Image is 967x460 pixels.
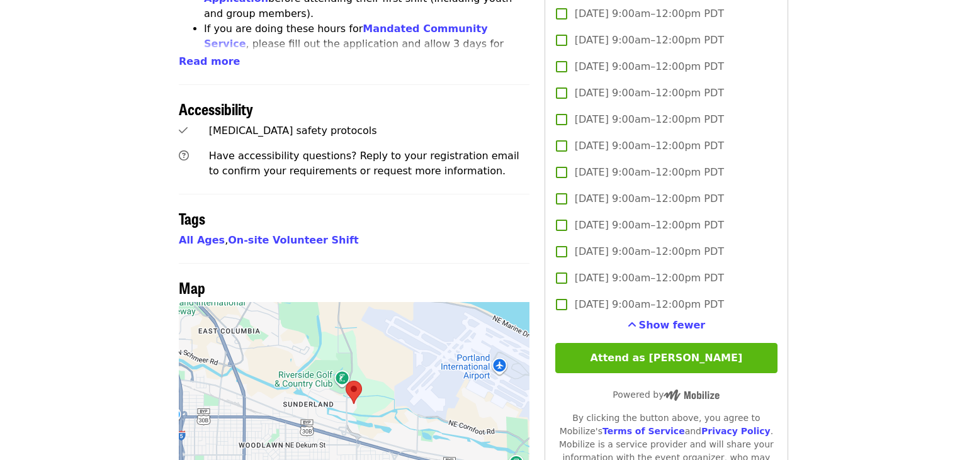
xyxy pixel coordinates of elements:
span: Have accessibility questions? Reply to your registration email to confirm your requirements or re... [209,150,519,177]
span: Accessibility [179,98,253,120]
span: [DATE] 9:00am–12:00pm PDT [575,244,724,259]
span: Show fewer [639,319,706,331]
span: Map [179,276,205,298]
span: Powered by [613,390,720,400]
span: [DATE] 9:00am–12:00pm PDT [575,59,724,74]
i: question-circle icon [179,150,189,162]
span: [DATE] 9:00am–12:00pm PDT [575,6,724,21]
button: Read more [179,54,240,69]
span: Tags [179,207,205,229]
a: Terms of Service [602,426,685,436]
span: [DATE] 9:00am–12:00pm PDT [575,271,724,286]
span: [DATE] 9:00am–12:00pm PDT [575,112,724,127]
span: [DATE] 9:00am–12:00pm PDT [575,86,724,101]
i: check icon [179,125,188,137]
span: [DATE] 9:00am–12:00pm PDT [575,191,724,206]
a: Mandated Community Service [204,23,488,50]
a: On-site Volunteer Shift [228,234,358,246]
li: If you are doing these hours for , please fill out the application and allow 3 days for approval.... [204,21,529,82]
div: [MEDICAL_DATA] safety protocols [209,123,529,138]
span: [DATE] 9:00am–12:00pm PDT [575,33,724,48]
span: [DATE] 9:00am–12:00pm PDT [575,218,724,233]
a: Privacy Policy [701,426,771,436]
span: , [179,234,228,246]
span: [DATE] 9:00am–12:00pm PDT [575,165,724,180]
span: [DATE] 9:00am–12:00pm PDT [575,297,724,312]
a: All Ages [179,234,225,246]
button: See more timeslots [628,318,706,333]
span: Read more [179,55,240,67]
span: [DATE] 9:00am–12:00pm PDT [575,138,724,154]
img: Powered by Mobilize [664,390,720,401]
button: Attend as [PERSON_NAME] [555,343,778,373]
